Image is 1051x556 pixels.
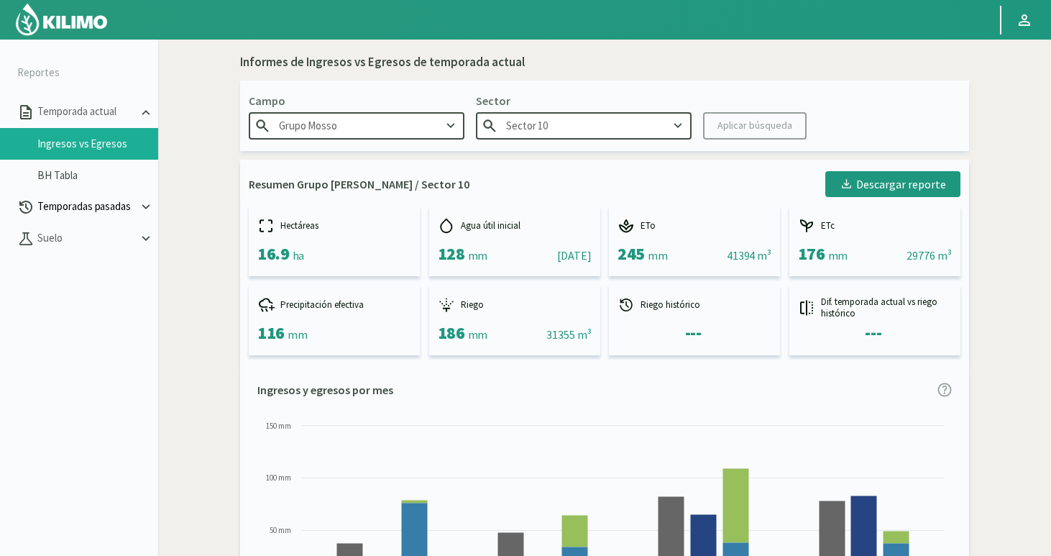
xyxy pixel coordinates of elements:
[270,525,291,535] text: 50 mm
[249,92,464,109] p: Campo
[266,473,291,483] text: 100 mm
[266,421,291,431] text: 150 mm
[798,242,825,265] span: 176
[865,322,881,344] span: ---
[438,217,592,234] div: Agua útil inicial
[546,326,591,343] div: 31355 m³
[14,2,109,37] img: Kilimo
[798,217,952,234] div: ETc
[249,112,464,139] input: Escribe para buscar
[798,296,952,319] div: Dif. temporada actual vs riego histórico
[257,296,411,314] div: Precipitación efectiva
[648,248,667,263] span: mm
[476,112,692,139] input: Escribe para buscar
[840,176,946,193] div: Descargar reporte
[35,199,138,215] p: Temporadas pasadas
[618,296,771,314] div: Riego histórico
[257,322,285,344] span: 116
[476,92,692,109] p: Sector
[240,53,525,72] div: Informes de Ingresos vs Egresos de temporada actual
[727,247,771,264] div: 41394 m³
[288,327,307,342] span: mm
[37,169,158,182] a: BH Tabla
[35,104,138,120] p: Temporada actual
[257,381,393,398] p: Ingresos y egresos por mes
[257,217,411,234] div: Hectáreas
[438,242,465,265] span: 128
[557,247,591,264] div: [DATE]
[618,242,645,265] span: 245
[257,242,289,265] span: 16.9
[618,217,771,234] div: ETo
[828,248,848,263] span: mm
[468,327,487,342] span: mm
[438,296,592,314] div: Riego
[468,248,487,263] span: mm
[35,230,138,247] p: Suelo
[438,322,465,344] span: 186
[37,137,158,150] a: Ingresos vs Egresos
[249,176,469,193] p: Resumen Grupo [PERSON_NAME] / Sector 10
[293,248,304,263] span: ha
[685,322,702,344] span: ---
[825,171,960,197] button: Descargar reporte
[907,247,951,264] div: 29776 m³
